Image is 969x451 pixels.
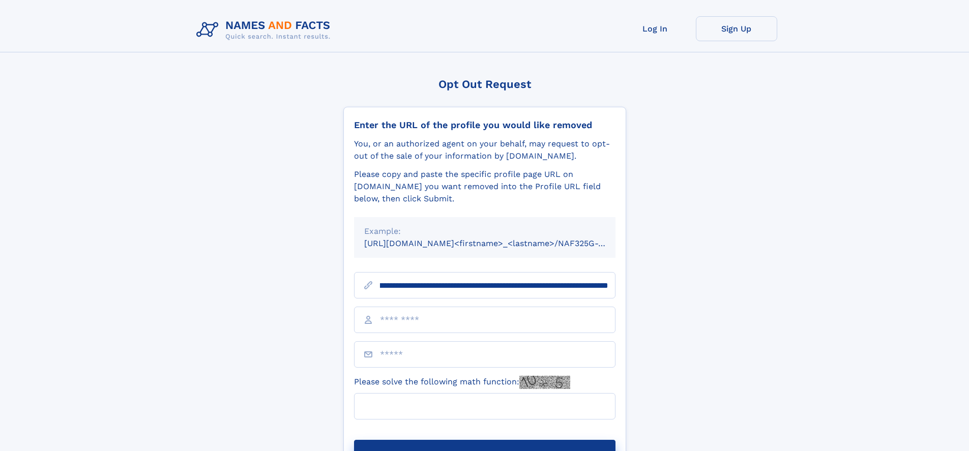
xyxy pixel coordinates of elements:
[192,16,339,44] img: Logo Names and Facts
[354,138,615,162] div: You, or an authorized agent on your behalf, may request to opt-out of the sale of your informatio...
[354,168,615,205] div: Please copy and paste the specific profile page URL on [DOMAIN_NAME] you want removed into the Pr...
[343,78,626,91] div: Opt Out Request
[614,16,696,41] a: Log In
[364,238,635,248] small: [URL][DOMAIN_NAME]<firstname>_<lastname>/NAF325G-xxxxxxxx
[696,16,777,41] a: Sign Up
[354,119,615,131] div: Enter the URL of the profile you would like removed
[364,225,605,237] div: Example:
[354,376,570,389] label: Please solve the following math function:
